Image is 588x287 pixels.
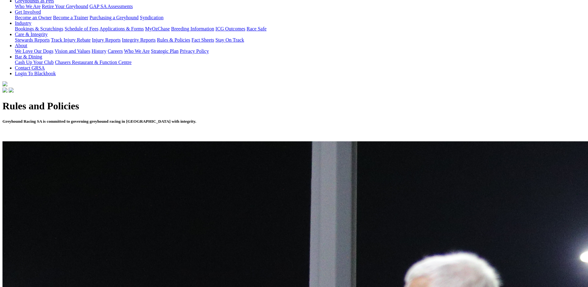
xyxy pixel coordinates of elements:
[192,37,214,43] a: Fact Sheets
[246,26,266,31] a: Race Safe
[2,81,7,86] img: logo-grsa-white.png
[215,26,245,31] a: ICG Outcomes
[42,4,88,9] a: Retire Your Greyhound
[15,26,586,32] div: Industry
[15,9,41,15] a: Get Involved
[171,26,214,31] a: Breeding Information
[15,65,45,71] a: Contact GRSA
[15,48,53,54] a: We Love Our Dogs
[145,26,170,31] a: MyOzChase
[2,88,7,93] img: facebook.svg
[55,60,131,65] a: Chasers Restaurant & Function Centre
[2,119,586,124] h5: Greyhound Racing SA is committed to governing greyhound racing in [GEOGRAPHIC_DATA] with integrity.
[15,48,586,54] div: About
[15,26,63,31] a: Bookings & Scratchings
[15,37,586,43] div: Care & Integrity
[15,60,54,65] a: Cash Up Your Club
[53,15,88,20] a: Become a Trainer
[64,26,98,31] a: Schedule of Fees
[124,48,150,54] a: Who We Are
[15,4,41,9] a: Who We Are
[51,37,91,43] a: Track Injury Rebate
[157,37,190,43] a: Rules & Policies
[15,60,586,65] div: Bar & Dining
[140,15,163,20] a: Syndication
[15,15,52,20] a: Become an Owner
[15,20,31,26] a: Industry
[99,26,144,31] a: Applications & Forms
[215,37,244,43] a: Stay On Track
[122,37,156,43] a: Integrity Reports
[15,71,56,76] a: Login To Blackbook
[55,48,90,54] a: Vision and Values
[92,37,121,43] a: Injury Reports
[180,48,209,54] a: Privacy Policy
[15,37,50,43] a: Stewards Reports
[90,15,139,20] a: Purchasing a Greyhound
[90,4,133,9] a: GAP SA Assessments
[15,15,586,20] div: Get Involved
[15,54,42,59] a: Bar & Dining
[2,100,586,112] h1: Rules and Policies
[151,48,179,54] a: Strategic Plan
[108,48,123,54] a: Careers
[15,4,586,9] div: Greyhounds as Pets
[9,88,14,93] img: twitter.svg
[91,48,106,54] a: History
[15,43,27,48] a: About
[15,32,48,37] a: Care & Integrity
